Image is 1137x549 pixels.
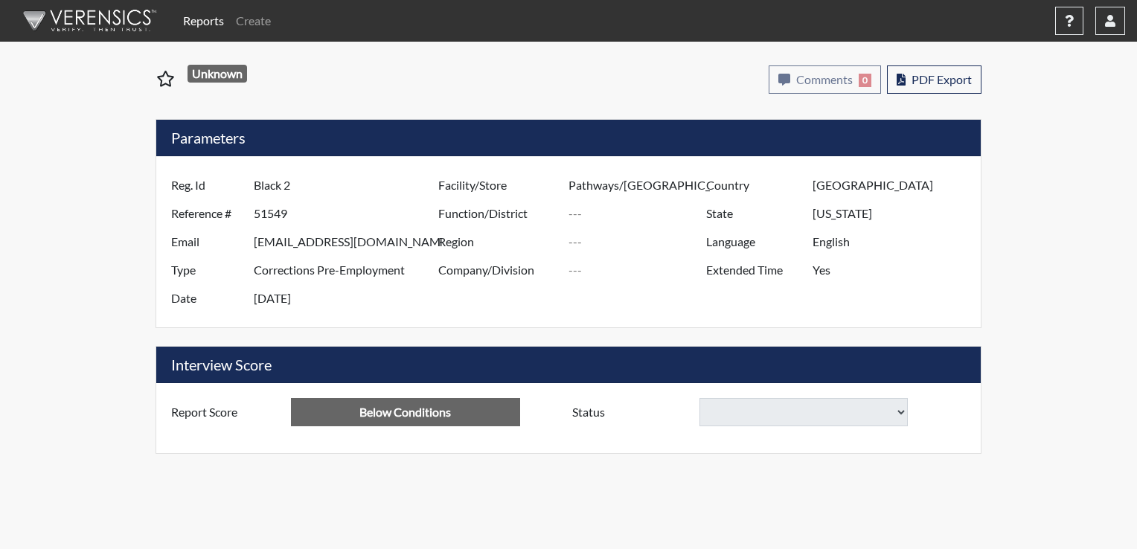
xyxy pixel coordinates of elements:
span: Comments [796,72,853,86]
input: --- [813,228,977,256]
span: Unknown [188,65,248,83]
input: --- [813,256,977,284]
label: Extended Time [695,256,813,284]
input: --- [568,199,710,228]
input: --- [813,171,977,199]
label: Language [695,228,813,256]
label: Company/Division [427,256,568,284]
label: Email [160,228,254,256]
h5: Parameters [156,120,981,156]
button: Comments0 [769,65,881,94]
input: --- [254,228,442,256]
label: State [695,199,813,228]
label: Type [160,256,254,284]
label: Reference # [160,199,254,228]
label: Region [427,228,568,256]
button: PDF Export [887,65,981,94]
div: Document a decision to hire or decline a candiate [561,398,977,426]
span: 0 [859,74,871,87]
input: --- [568,171,710,199]
input: --- [568,228,710,256]
label: Report Score [160,398,291,426]
a: Create [230,6,277,36]
input: --- [291,398,520,426]
label: Reg. Id [160,171,254,199]
input: --- [254,256,442,284]
label: Function/District [427,199,568,228]
span: PDF Export [912,72,972,86]
input: --- [568,256,710,284]
input: --- [254,284,442,312]
input: --- [254,199,442,228]
input: --- [254,171,442,199]
label: Status [561,398,699,426]
input: --- [813,199,977,228]
a: Reports [177,6,230,36]
label: Country [695,171,813,199]
h5: Interview Score [156,347,981,383]
label: Facility/Store [427,171,568,199]
label: Date [160,284,254,312]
